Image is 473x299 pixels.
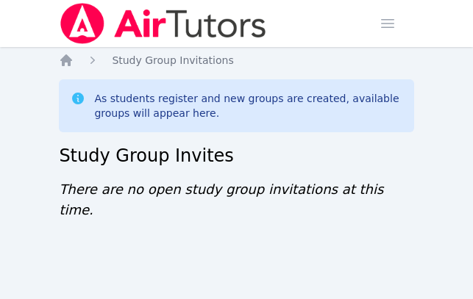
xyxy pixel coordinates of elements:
[59,53,413,68] nav: Breadcrumb
[59,144,413,167] h2: Study Group Invites
[112,54,233,66] span: Study Group Invitations
[112,53,233,68] a: Study Group Invitations
[59,181,383,217] span: There are no open study group invitations at this time.
[94,91,402,120] div: As students register and new groups are created, available groups will appear here.
[59,3,267,44] img: Air Tutors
